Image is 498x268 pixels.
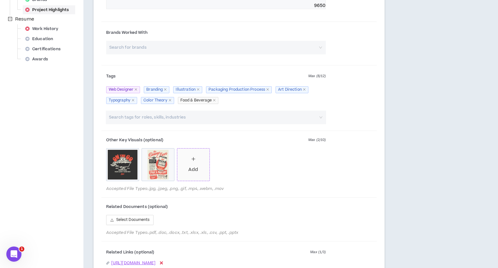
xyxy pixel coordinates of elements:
span: Resume [15,16,34,22]
span: Color Theory [141,97,174,104]
span: Typography [106,97,137,104]
span: close [134,88,137,91]
div: Certifications [23,45,67,53]
span: Brands Worked With [106,30,148,35]
span: Art Direction [276,86,308,93]
iframe: Intercom live chat [6,247,21,262]
span: close [168,99,172,102]
button: uploadSelect Documents [106,215,154,225]
div: Awards [23,55,54,64]
div: Education [23,34,59,43]
span: Select Documents [116,217,150,223]
span: Other Key Visuals (optional) [106,137,163,143]
div: Work History [23,24,65,33]
span: minus-square [8,17,12,21]
span: Max ( 2 / 10 ) [308,137,326,143]
span: close [303,88,306,91]
div: Add [188,166,198,173]
a: [URL][DOMAIN_NAME] [111,260,156,265]
span: upload [110,218,114,222]
span: 9650 [314,3,326,9]
span: Accepted File Types: .pdf, .doc, .docx, .txt, .xlsx, .xls, .csv, .ppt, .pptx [106,230,326,235]
span: Max ( 1 / 3 ) [310,249,326,255]
span: Illustration [173,86,202,93]
span: Max ( 8 / 12 ) [308,73,326,79]
span: close [266,88,269,91]
span: close [164,88,167,91]
span: Food & Beverage [178,97,218,104]
span: plus [191,157,196,161]
span: Tags [106,73,116,79]
span: Web Designer [106,86,140,93]
span: plusAdd [177,149,210,181]
span: close [213,99,216,102]
span: Related Links (optional) [106,249,155,255]
span: close [197,88,200,91]
span: 1 [19,247,24,252]
div: Project Highlights [23,5,75,14]
span: Resume [14,15,35,23]
span: Packaging Production Process [206,86,272,93]
span: Accepted File Types: .jpg, .jpeg, .png, .gif, .mp4, .webm, .mov [106,186,326,191]
span: Related Documents (optional) [106,204,168,210]
span: close [131,99,135,102]
span: Branding [144,86,169,93]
